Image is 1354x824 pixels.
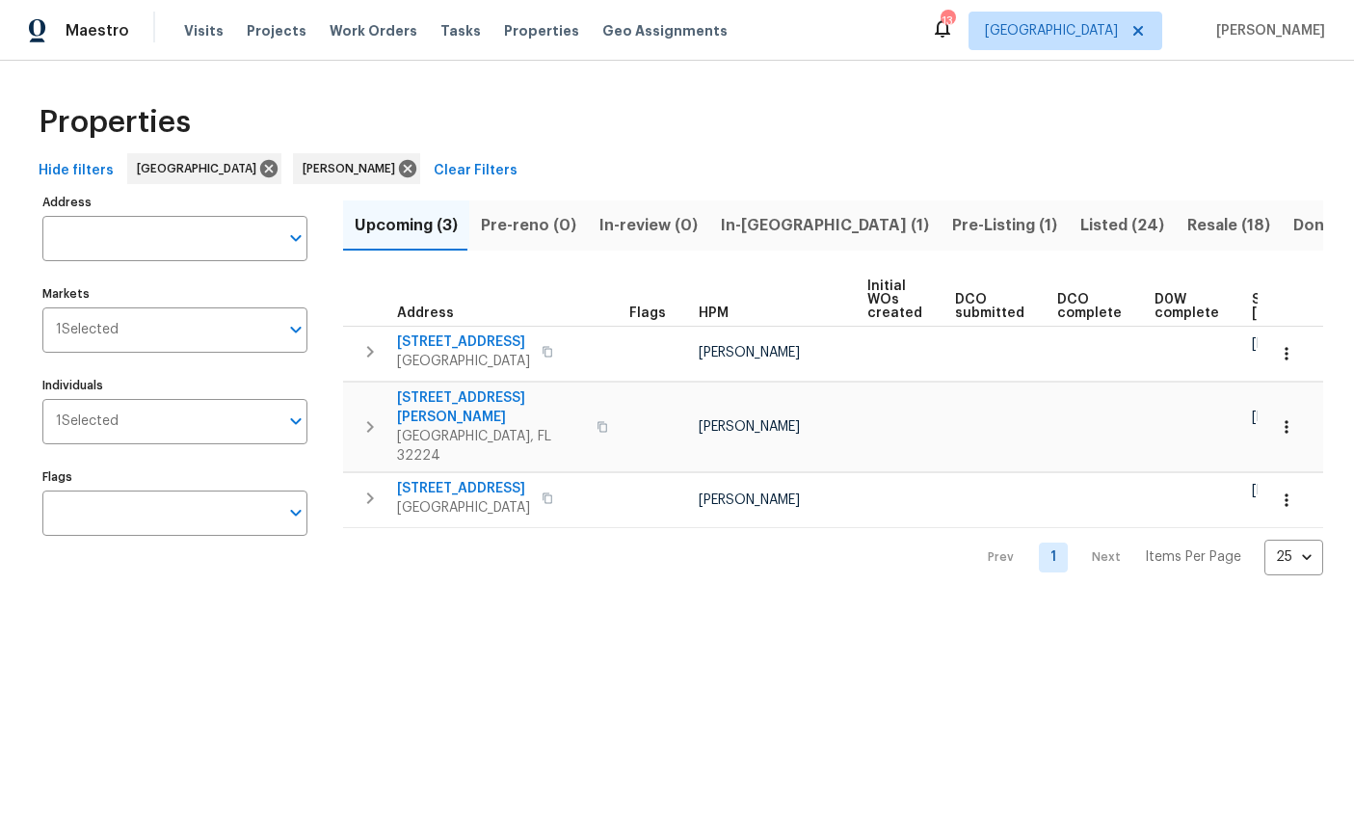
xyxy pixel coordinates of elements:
span: [PERSON_NAME] [699,420,800,434]
button: Open [282,499,309,526]
button: Clear Filters [426,153,525,189]
span: D0W complete [1155,293,1219,320]
span: [PERSON_NAME] [1208,21,1325,40]
label: Individuals [42,380,307,391]
span: In-[GEOGRAPHIC_DATA] (1) [721,212,929,239]
span: [GEOGRAPHIC_DATA] [137,159,264,178]
span: In-review (0) [599,212,698,239]
span: [STREET_ADDRESS] [397,479,530,498]
span: Maestro [66,21,129,40]
span: Listed (24) [1080,212,1164,239]
span: Pre-reno (0) [481,212,576,239]
span: [GEOGRAPHIC_DATA] [397,498,530,518]
span: [DATE] [1252,411,1292,424]
div: [PERSON_NAME] [293,153,420,184]
div: 25 [1264,532,1323,582]
span: Tasks [440,24,481,38]
button: Open [282,316,309,343]
span: Upcoming (3) [355,212,458,239]
span: Projects [247,21,306,40]
span: 1 Selected [56,322,119,338]
label: Address [42,197,307,208]
span: Properties [39,113,191,132]
span: [PERSON_NAME] [303,159,403,178]
span: Resale (18) [1187,212,1270,239]
button: Hide filters [31,153,121,189]
span: DCO complete [1057,293,1122,320]
span: Pre-Listing (1) [952,212,1057,239]
span: HPM [699,306,729,320]
span: [GEOGRAPHIC_DATA] [985,21,1118,40]
span: Work Orders [330,21,417,40]
span: Hide filters [39,159,114,183]
button: Open [282,408,309,435]
span: DCO submitted [955,293,1024,320]
span: [STREET_ADDRESS][PERSON_NAME] [397,388,585,427]
span: [PERSON_NAME] [699,493,800,507]
span: Initial WOs created [867,279,922,320]
span: [DATE] [1252,337,1292,351]
div: 13 [941,12,954,31]
nav: Pagination Navigation [969,540,1323,575]
span: Geo Assignments [602,21,728,40]
p: Items Per Page [1145,547,1241,567]
span: [GEOGRAPHIC_DATA], FL 32224 [397,427,585,465]
span: [GEOGRAPHIC_DATA] [397,352,530,371]
span: 1 Selected [56,413,119,430]
div: [GEOGRAPHIC_DATA] [127,153,281,184]
span: Visits [184,21,224,40]
span: [STREET_ADDRESS] [397,332,530,352]
span: Flags [629,306,666,320]
span: [DATE] [1252,484,1292,497]
span: [PERSON_NAME] [699,346,800,359]
span: Address [397,306,454,320]
label: Markets [42,288,307,300]
span: Clear Filters [434,159,518,183]
span: Properties [504,21,579,40]
label: Flags [42,471,307,483]
a: Goto page 1 [1039,543,1068,572]
button: Open [282,225,309,252]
